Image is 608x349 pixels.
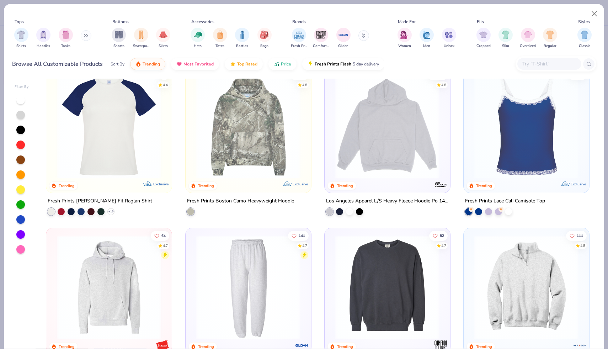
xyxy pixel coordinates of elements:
[53,235,165,339] img: fe3aba7b-4693-4b3e-ab95-a32d4261720b
[443,235,554,339] img: 1e1ad4cb-5f00-4eae-a3c5-86a5b1237771
[159,31,167,39] img: Skirts Image
[443,74,554,179] img: 7a261990-f1c3-47fe-abf2-b94cf530bb8d
[39,31,47,39] img: Hoodies Image
[292,18,306,25] div: Brands
[543,28,557,49] button: filter button
[176,61,182,67] img: most_fav.gif
[423,31,431,39] img: Men Image
[17,31,25,39] img: Shirts Image
[115,31,123,39] img: Shorts Image
[332,235,443,339] img: 92253b97-214b-4b5a-8cde-29cfb8752a47
[571,182,586,186] span: Exclusive
[479,31,487,39] img: Cropped Image
[471,235,582,339] img: ff4ddab5-f3f6-4a83-b930-260fe1a46572
[336,28,351,49] button: filter button
[163,82,168,88] div: 4.4
[520,28,536,49] div: filter for Oversized
[48,197,152,206] div: Fresh Prints [PERSON_NAME] Fit Raglan Shirt
[235,28,249,49] div: filter for Bottles
[294,30,304,40] img: Fresh Prints Image
[502,43,509,49] span: Slim
[291,43,307,49] span: Fresh Prints
[15,84,29,90] div: Filter By
[544,43,556,49] span: Regular
[302,58,384,70] button: Fresh Prints Flash5 day delivery
[520,43,536,49] span: Oversized
[502,31,510,39] img: Slim Image
[316,30,326,40] img: Comfort Colors Image
[398,28,412,49] div: filter for Women
[59,28,73,49] button: filter button
[423,43,430,49] span: Men
[257,28,272,49] button: filter button
[61,43,70,49] span: Tanks
[187,197,294,206] div: Fresh Prints Boston Camo Heavyweight Hoodie
[476,28,491,49] div: filter for Cropped
[171,58,219,70] button: Most Favorited
[36,28,50,49] div: filter for Hoodies
[111,61,124,67] div: Sort By
[332,74,443,179] img: 6531d6c5-84f2-4e2d-81e4-76e2114e47c4
[308,61,313,67] img: flash.gif
[338,43,348,49] span: Gildan
[133,28,149,49] button: filter button
[260,43,268,49] span: Bags
[151,231,169,241] button: Like
[476,28,491,49] button: filter button
[14,28,28,49] div: filter for Shirts
[14,28,28,49] button: filter button
[293,182,308,186] span: Exclusive
[225,58,263,70] button: Top Rated
[313,28,329,49] button: filter button
[566,231,587,241] button: Like
[546,31,554,39] img: Regular Image
[238,31,246,39] img: Bottles Image
[445,31,453,39] img: Unisex Image
[440,234,444,238] span: 82
[471,74,582,179] img: d2e93f27-f460-4e7a-bcfc-75916c5962f1
[577,28,592,49] div: filter for Classic
[37,43,50,49] span: Hoodies
[302,243,307,249] div: 4.7
[444,43,454,49] span: Unisex
[304,74,415,179] img: c8ff052b-3bb3-4275-83ac-ecbad4516ae5
[36,28,50,49] button: filter button
[191,28,205,49] div: filter for Hats
[304,235,415,339] img: bdcdfa26-1369-44b7-83e8-024d99246d52
[268,58,297,70] button: Price
[442,28,456,49] div: filter for Unisex
[427,70,448,80] button: Like
[298,234,305,238] span: 141
[194,43,202,49] span: Hats
[112,28,126,49] button: filter button
[477,18,484,25] div: Fits
[237,61,257,67] span: Top Rated
[194,31,202,39] img: Hats Image
[213,28,227,49] div: filter for Totes
[143,61,160,67] span: Trending
[113,43,124,49] span: Shorts
[137,31,145,39] img: Sweatpants Image
[543,28,557,49] div: filter for Regular
[163,243,168,249] div: 4.7
[216,31,224,39] img: Totes Image
[398,43,411,49] span: Women
[290,70,308,80] button: Like
[398,18,416,25] div: Made For
[156,28,170,49] div: filter for Skirts
[498,28,513,49] button: filter button
[159,70,169,80] button: Like
[568,70,587,80] button: Like
[313,28,329,49] div: filter for Comfort Colors
[108,210,114,214] span: + 13
[191,28,205,49] button: filter button
[16,43,26,49] span: Shirts
[580,243,585,249] div: 4.8
[133,43,149,49] span: Sweatpants
[434,178,448,192] img: Los Angeles Apparel logo
[476,43,491,49] span: Cropped
[112,18,129,25] div: Bottoms
[112,28,126,49] div: filter for Shorts
[336,28,351,49] div: filter for Gildan
[465,197,545,206] div: Fresh Prints Lace Cali Camisole Top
